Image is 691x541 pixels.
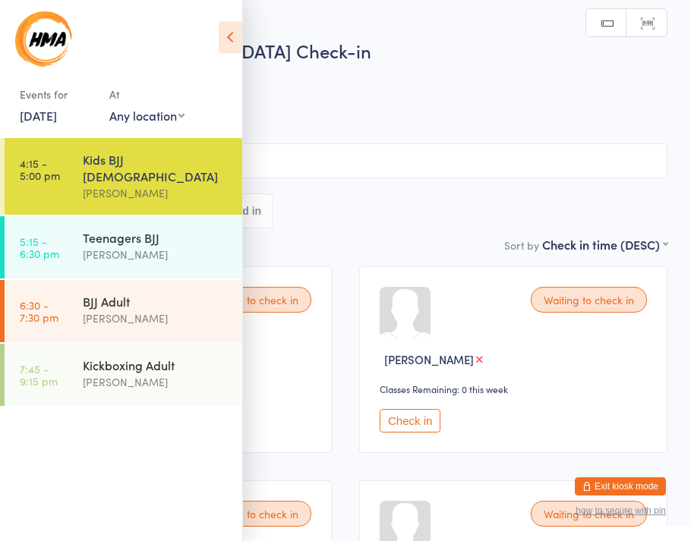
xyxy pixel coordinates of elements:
[5,280,242,342] a: 6:30 -7:30 pmBJJ Adult[PERSON_NAME]
[109,82,185,107] div: At
[195,287,311,313] div: Waiting to check in
[15,11,72,67] img: Hurstville Martial Arts
[576,505,666,516] button: how to secure with pin
[24,101,644,116] span: HMA Forest Rd
[83,184,229,202] div: [PERSON_NAME]
[5,138,242,215] a: 4:15 -5:00 pmKids BJJ [DEMOGRAPHIC_DATA][PERSON_NAME]
[384,351,474,367] span: [PERSON_NAME]
[83,373,229,391] div: [PERSON_NAME]
[20,235,59,259] time: 5:15 - 6:30 pm
[575,477,666,495] button: Exit kiosk mode
[20,82,94,107] div: Events for
[20,157,60,181] time: 4:15 - 5:00 pm
[542,236,667,253] div: Check in time (DESC)
[109,107,185,124] div: Any location
[24,38,667,63] h2: Kids BJJ [DEMOGRAPHIC_DATA] Check-in
[24,143,667,178] input: Search
[20,299,58,323] time: 6:30 - 7:30 pm
[20,363,58,387] time: 7:45 - 9:15 pm
[24,116,667,131] span: BJJ Kids
[83,246,229,263] div: [PERSON_NAME]
[5,216,242,278] a: 5:15 -6:30 pmTeenagers BJJ[PERSON_NAME]
[380,382,652,395] div: Classes Remaining: 0 this week
[531,287,647,313] div: Waiting to check in
[20,107,57,124] a: [DATE]
[24,86,644,101] span: [PERSON_NAME]
[83,357,229,373] div: Kickboxing Adult
[380,409,440,432] button: Check in
[83,310,229,327] div: [PERSON_NAME]
[83,151,229,184] div: Kids BJJ [DEMOGRAPHIC_DATA]
[195,501,311,527] div: Waiting to check in
[531,501,647,527] div: Waiting to check in
[83,229,229,246] div: Teenagers BJJ
[83,293,229,310] div: BJJ Adult
[5,344,242,406] a: 7:45 -9:15 pmKickboxing Adult[PERSON_NAME]
[24,71,644,86] span: [DATE] 4:15pm
[504,237,539,253] label: Sort by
